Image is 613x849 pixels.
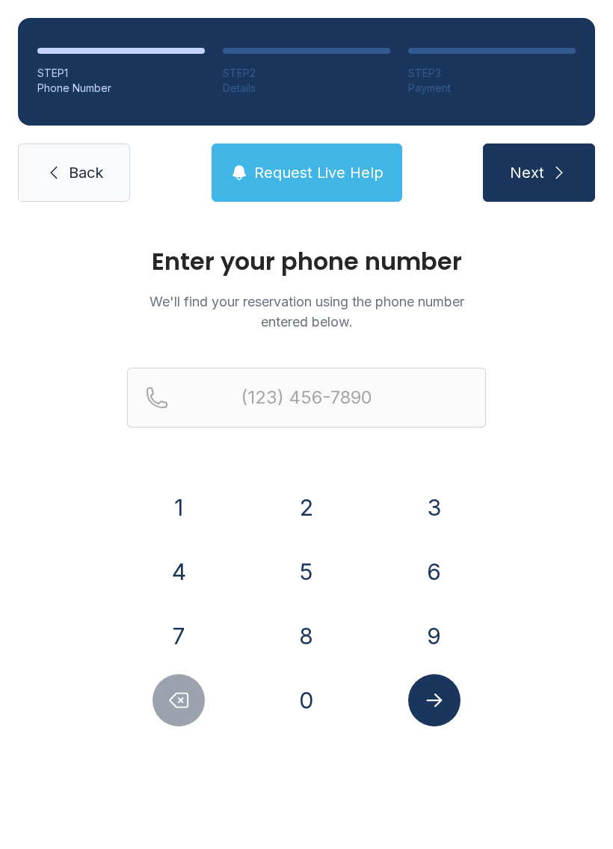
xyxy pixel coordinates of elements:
[127,368,486,427] input: Reservation phone number
[510,162,544,183] span: Next
[127,291,486,332] p: We'll find your reservation using the phone number entered below.
[408,610,460,662] button: 9
[127,250,486,274] h1: Enter your phone number
[408,81,576,96] div: Payment
[37,81,205,96] div: Phone Number
[37,66,205,81] div: STEP 1
[280,546,333,598] button: 5
[280,674,333,726] button: 0
[408,674,460,726] button: Submit lookup form
[153,546,205,598] button: 4
[69,162,103,183] span: Back
[223,66,390,81] div: STEP 2
[408,66,576,81] div: STEP 3
[153,481,205,534] button: 1
[254,162,383,183] span: Request Live Help
[153,674,205,726] button: Delete number
[280,610,333,662] button: 8
[223,81,390,96] div: Details
[280,481,333,534] button: 2
[153,610,205,662] button: 7
[408,546,460,598] button: 6
[408,481,460,534] button: 3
